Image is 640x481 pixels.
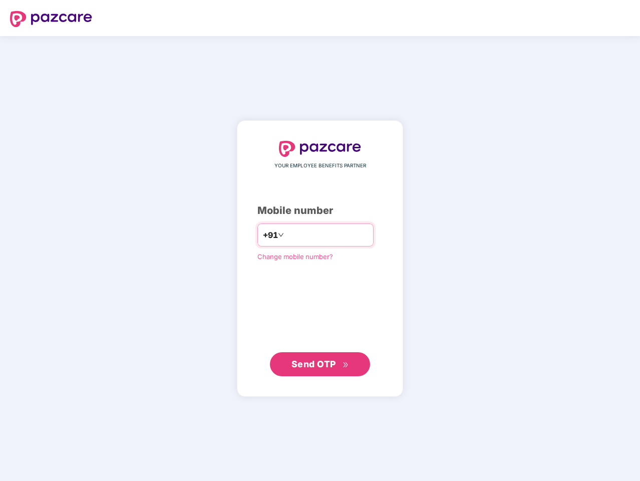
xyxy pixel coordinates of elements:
a: Change mobile number? [257,253,333,261]
span: YOUR EMPLOYEE BENEFITS PARTNER [274,162,366,170]
div: Mobile number [257,203,383,218]
span: Send OTP [291,359,336,369]
button: Send OTPdouble-right [270,352,370,376]
img: logo [279,141,361,157]
img: logo [10,11,92,27]
span: double-right [343,362,349,368]
span: down [278,232,284,238]
span: +91 [263,229,278,242]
